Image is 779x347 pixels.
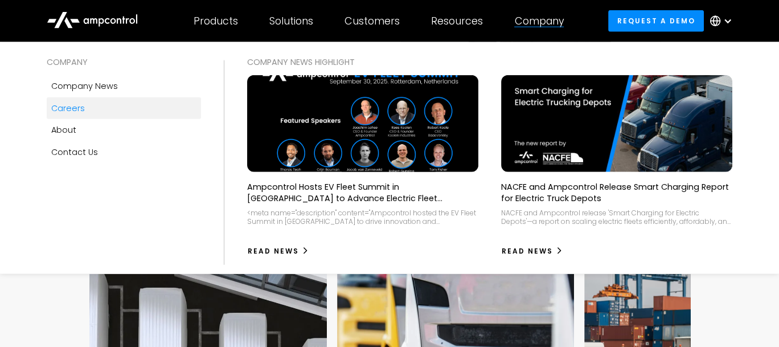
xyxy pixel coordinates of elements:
[247,242,309,260] a: Read News
[194,15,238,27] div: Products
[431,15,483,27] div: Resources
[501,209,732,226] div: NACFE and Ampcontrol release 'Smart Charging for Electric Depots'—a report on scaling electric fl...
[47,141,201,163] a: Contact Us
[502,246,553,256] div: Read News
[269,15,313,27] div: Solutions
[501,242,563,260] a: Read News
[345,15,400,27] div: Customers
[248,246,299,256] div: Read News
[247,209,478,226] div: <meta name="description" content="Ampcontrol hosted the EV Fleet Summit in [GEOGRAPHIC_DATA] to d...
[514,15,564,27] div: Company
[51,80,118,92] div: Company news
[501,181,732,204] p: NACFE and Ampcontrol Release Smart Charging Report for Electric Truck Depots
[47,119,201,141] a: About
[608,10,704,31] a: Request a demo
[47,75,201,97] a: Company news
[247,181,478,204] p: Ampcontrol Hosts EV Fleet Summit in [GEOGRAPHIC_DATA] to Advance Electric Fleet Management in [GE...
[51,102,85,115] div: Careers
[47,97,201,119] a: Careers
[51,124,76,136] div: About
[247,56,732,68] div: COMPANY NEWS Highlight
[47,56,201,68] div: COMPANY
[51,146,98,158] div: Contact Us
